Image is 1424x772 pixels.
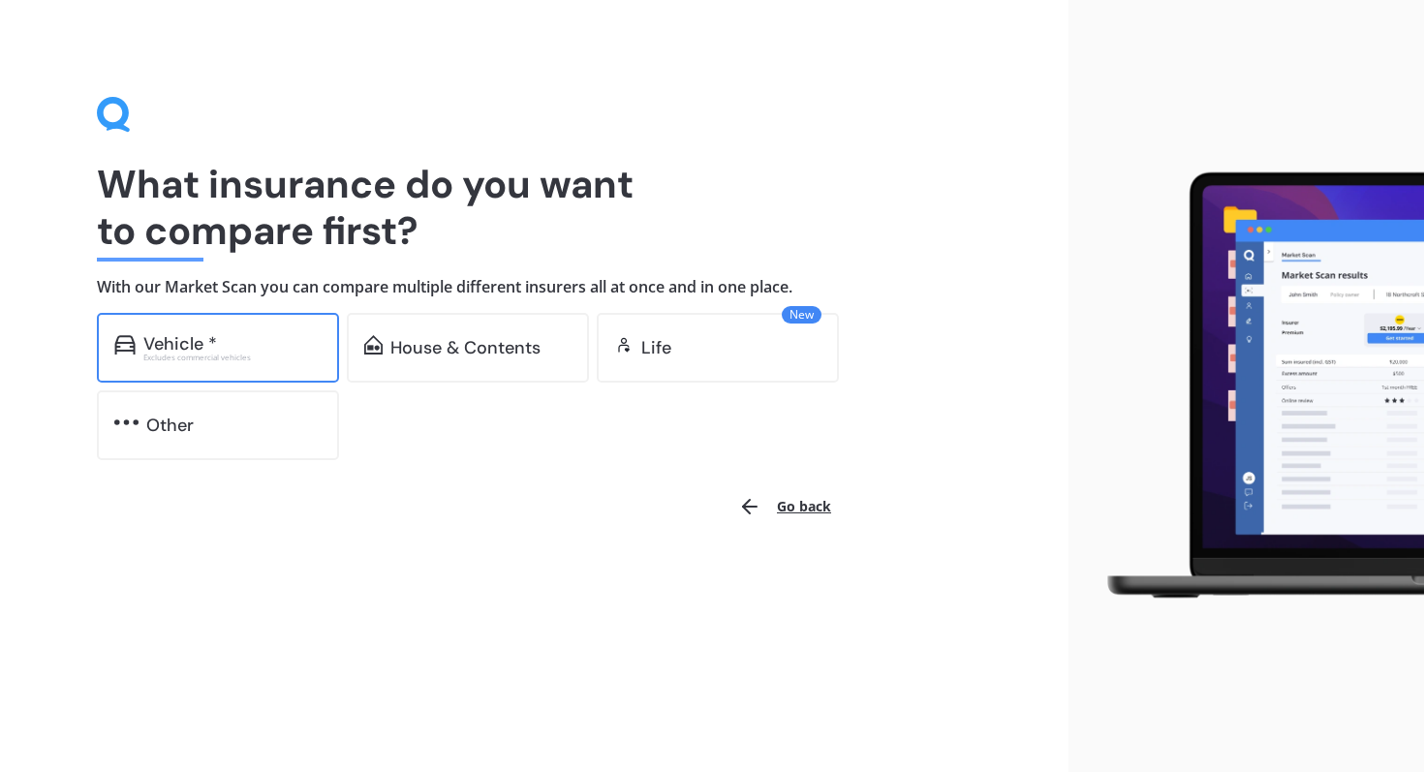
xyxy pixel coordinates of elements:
[114,413,139,432] img: other.81dba5aafe580aa69f38.svg
[114,335,136,355] img: car.f15378c7a67c060ca3f3.svg
[390,338,541,357] div: House & Contents
[727,483,843,530] button: Go back
[614,335,634,355] img: life.f720d6a2d7cdcd3ad642.svg
[143,334,217,354] div: Vehicle *
[641,338,671,357] div: Life
[97,277,972,297] h4: With our Market Scan you can compare multiple different insurers all at once and in one place.
[364,335,383,355] img: home-and-contents.b802091223b8502ef2dd.svg
[782,306,821,324] span: New
[97,161,972,254] h1: What insurance do you want to compare first?
[146,416,194,435] div: Other
[143,354,322,361] div: Excludes commercial vehicles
